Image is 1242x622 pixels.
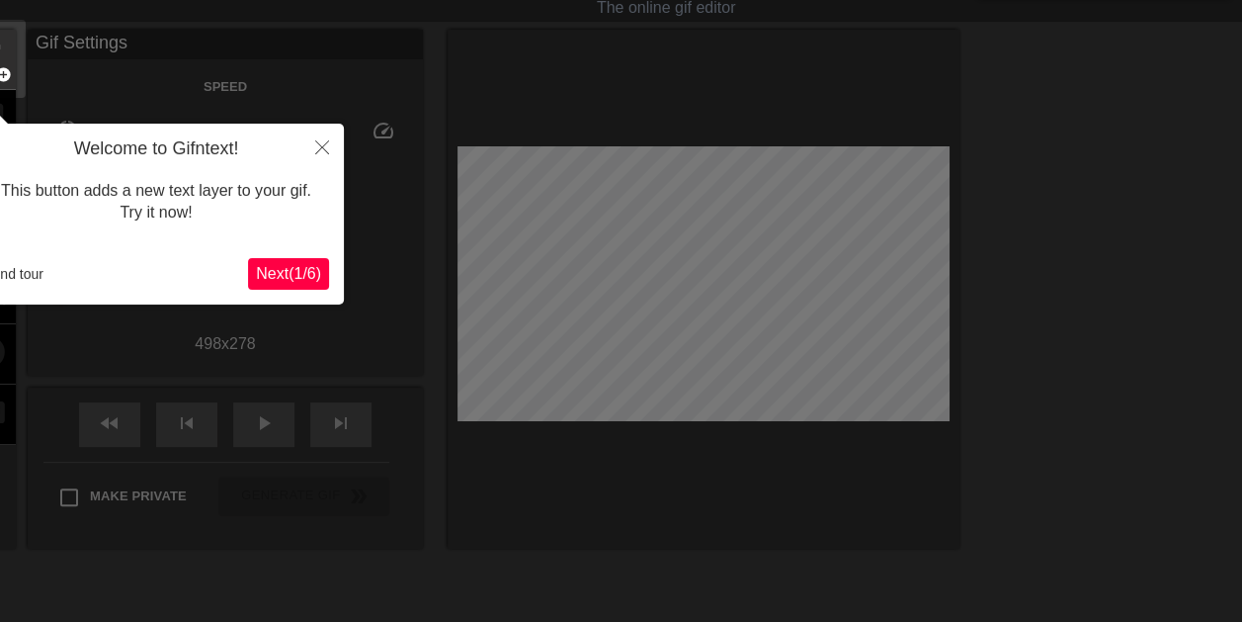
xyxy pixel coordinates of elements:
button: Close [300,124,344,169]
span: Next ( 1 / 6 ) [256,265,321,282]
button: Next [248,258,329,290]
